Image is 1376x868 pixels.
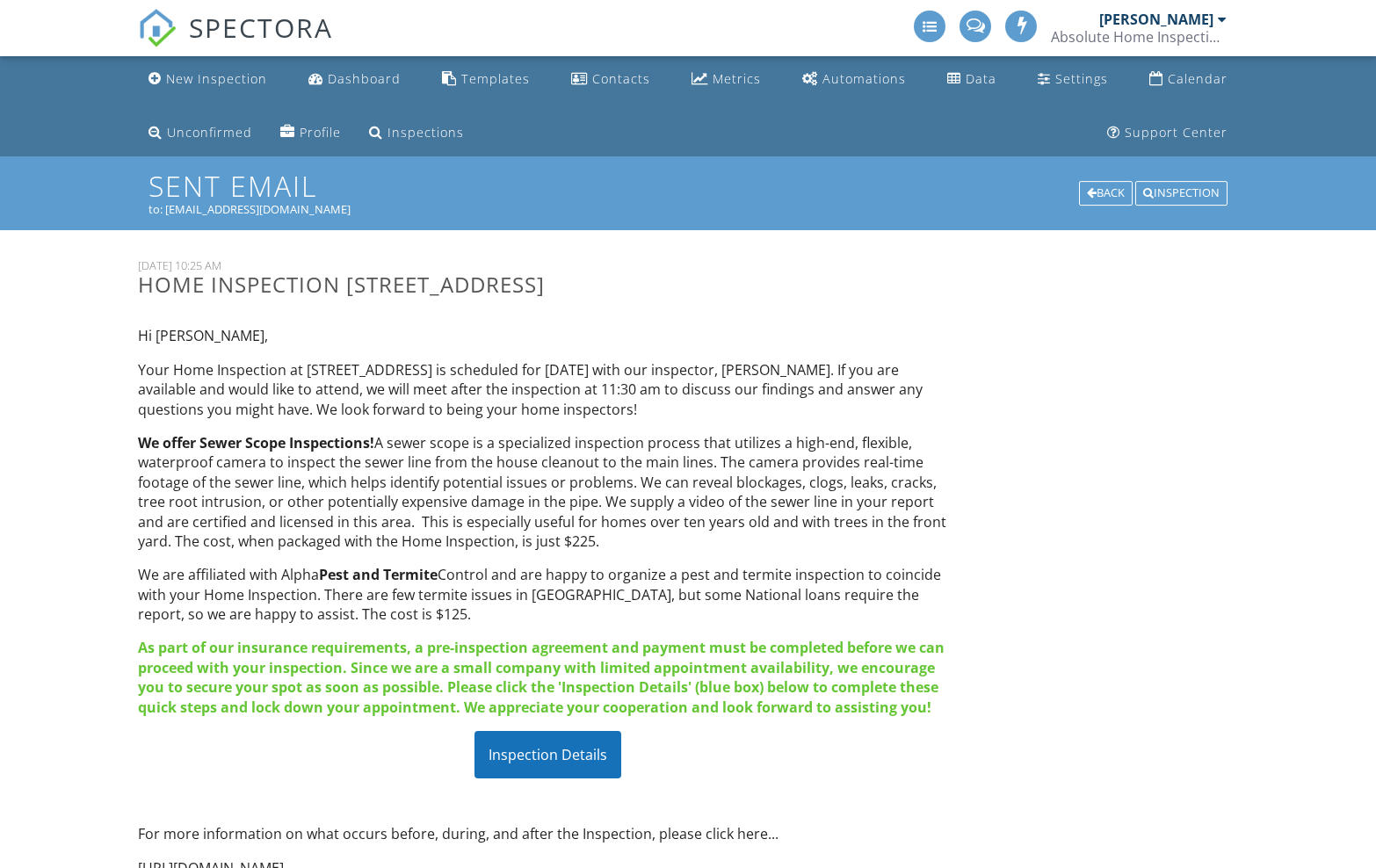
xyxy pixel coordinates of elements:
[138,24,333,61] a: SPECTORA
[1168,70,1228,87] div: Calendar
[138,9,177,47] img: The Best Home Inspection Software - Spectora
[141,63,274,96] a: New Inspection
[141,117,259,149] a: Unconfirmed
[940,63,1003,96] a: Data
[138,433,959,551] p: A sewer scope is a specialized inspection process that utilizes a high-end, flexible, waterproof ...
[1055,70,1108,87] div: Settings
[189,9,333,46] span: SPECTORA
[795,63,913,96] a: Automations (Advanced)
[138,360,959,419] p: Your Home Inspection at [STREET_ADDRESS] is scheduled for [DATE] with our inspector, [PERSON_NAME...
[822,70,906,87] div: Automations
[138,272,959,296] h3: Home Inspection [STREET_ADDRESS]
[966,70,996,87] div: Data
[167,124,252,141] div: Unconfirmed
[273,117,348,149] a: Company Profile
[138,638,945,716] strong: As part of our insurance requirements, a pre-inspection agreement and payment must be completed b...
[474,745,621,764] a: Inspection Details
[1079,181,1133,206] div: Back
[1051,28,1227,46] div: Absolute Home Inspections
[461,70,530,87] div: Templates
[1100,117,1235,149] a: Support Center
[713,70,761,87] div: Metrics
[138,433,374,452] strong: We offer Sewer Scope Inspections!
[319,565,438,584] strong: Pest and Termite
[387,124,464,141] div: Inspections
[300,124,341,141] div: Profile
[362,117,471,149] a: Inspections
[1099,11,1213,28] div: [PERSON_NAME]
[1142,63,1235,96] a: Calendar
[138,565,959,624] p: We are affiliated with Alpha Control and are happy to organize a pest and termite inspection to c...
[138,824,959,843] p: For more information on what occurs before, during, and after the Inspection, please click here...
[474,731,621,778] div: Inspection Details
[148,202,1227,216] div: to: [EMAIL_ADDRESS][DOMAIN_NAME]
[148,170,1227,201] h1: Sent Email
[564,63,657,96] a: Contacts
[1031,63,1115,96] a: Settings
[166,70,267,87] div: New Inspection
[1079,184,1135,199] a: Back
[138,326,959,345] p: Hi [PERSON_NAME],
[1135,184,1228,199] a: Inspection
[592,70,650,87] div: Contacts
[1135,181,1228,206] div: Inspection
[684,63,768,96] a: Metrics
[435,63,537,96] a: Templates
[328,70,401,87] div: Dashboard
[301,63,408,96] a: Dashboard
[1125,124,1228,141] div: Support Center
[138,258,959,272] div: [DATE] 10:25 AM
